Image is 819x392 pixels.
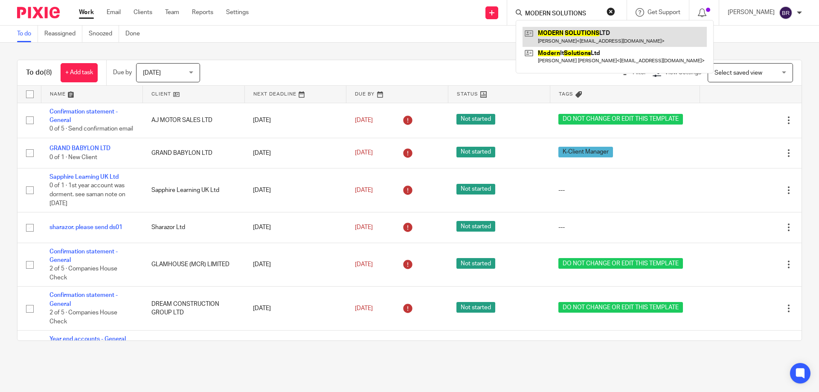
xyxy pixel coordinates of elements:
td: [DATE] [244,138,346,168]
td: DREAM CONSTRUCTION GROUP LTD [143,287,245,331]
span: Select saved view [714,70,762,76]
td: [DATE] [244,212,346,243]
td: [DATE] [244,287,346,331]
span: [DATE] [355,150,373,156]
button: Clear [607,7,615,16]
a: Confirmation statement - General [49,292,118,307]
span: DO NOT CHANGE OR EDIT THIS TEMPLATE [558,302,683,313]
div: --- [558,223,691,232]
span: 2 of 5 · Companies House Check [49,266,117,281]
span: 2 of 5 · Companies House Check [49,310,117,325]
span: [DATE] [355,261,373,267]
a: + Add task [61,63,98,82]
a: Work [79,8,94,17]
td: [DATE] [244,243,346,287]
a: sharazor. please send ds01 [49,224,122,230]
span: Get Support [648,9,680,15]
span: DO NOT CHANGE OR EDIT THIS TEMPLATE [558,258,683,269]
td: [DATE] [244,168,346,212]
a: Done [125,26,146,42]
a: Settings [226,8,249,17]
td: [DATE] [244,331,346,366]
span: 0 of 1 · New Client [49,154,97,160]
span: [DATE] [355,305,373,311]
p: [PERSON_NAME] [728,8,775,17]
span: 0 of 5 · Send confirmation email [49,126,133,132]
td: GLAMHOUSE (MCR) LIMITED [143,243,245,287]
span: Tags [559,92,573,96]
input: Search [524,10,601,18]
a: Reports [192,8,213,17]
span: [DATE] [355,224,373,230]
span: Not started [456,221,495,232]
a: Team [165,8,179,17]
a: Reassigned [44,26,82,42]
span: Not started [456,114,495,125]
div: --- [558,186,691,195]
span: 0 of 1 · 1st year account was dorment. see saman note on [DATE] [49,183,125,206]
a: Email [107,8,121,17]
td: AJ MOTOR SALES LTD [143,103,245,138]
span: Not started [456,147,495,157]
a: Sapphire Learning UK Ltd [49,174,119,180]
a: Clients [134,8,152,17]
p: Due by [113,68,132,77]
td: Sapphire Learning UK Ltd [143,168,245,212]
span: [DATE] [355,117,373,123]
td: Sharazor Ltd [143,212,245,243]
img: svg%3E [779,6,793,20]
a: Confirmation statement - General [49,109,118,123]
span: Not started [456,184,495,195]
span: K-Client Manager [558,147,613,157]
a: Confirmation statement - General [49,249,118,263]
a: Year end accounts - General [49,336,126,342]
a: To do [17,26,38,42]
td: [DATE] [244,103,346,138]
td: GRAND BABYLON LTD [143,138,245,168]
a: Snoozed [89,26,119,42]
span: Not started [456,258,495,269]
td: AAUTO SALES LTD (AMIRY CONSULTANCY LTD) [143,331,245,366]
span: Not started [456,302,495,313]
span: (8) [44,69,52,76]
span: DO NOT CHANGE OR EDIT THIS TEMPLATE [558,114,683,125]
h1: To do [26,68,52,77]
a: GRAND BABYLON LTD [49,145,110,151]
span: [DATE] [143,70,161,76]
img: Pixie [17,7,60,18]
span: [DATE] [355,187,373,193]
